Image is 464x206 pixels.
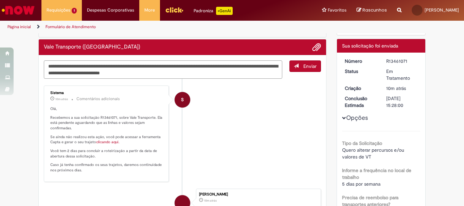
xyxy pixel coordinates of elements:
[425,7,459,13] span: [PERSON_NAME]
[386,58,418,64] div: R13461071
[194,7,233,15] div: Padroniza
[342,167,411,180] b: Informe a frequência no local de trabalho
[342,181,380,187] span: 5 dias por semana
[312,43,321,52] button: Adicionar anexos
[340,85,381,92] dt: Criação
[47,7,70,14] span: Requisições
[144,7,155,14] span: More
[72,8,77,14] span: 1
[50,148,163,159] p: Você tem 2 dias para concluir a roteirização a partir da data de abertura dessa solicitação.
[204,199,217,203] time: 29/08/2025 09:27:57
[386,85,406,91] time: 29/08/2025 09:27:57
[199,192,317,196] div: [PERSON_NAME]
[50,162,163,173] p: Caso já tenha confirmado os seus trajetos, daremos continuidade nos próximos dias.
[165,5,183,15] img: click_logo_yellow_360x200.png
[87,7,134,14] span: Despesas Corporativas
[357,7,387,14] a: Rascunhos
[342,43,398,49] span: Sua solicitação foi enviada
[50,134,163,145] p: Se ainda não realizou esta ação, você pode acessar a ferramenta Capta e gerar o seu trajeto
[50,115,163,131] p: Recebemos a sua solicitação R13461071, sobre Vale Transporte. Ela está pendente aguardando que as...
[204,199,217,203] span: 10m atrás
[340,58,381,64] dt: Número
[216,7,233,15] p: +GenAi
[342,140,382,146] b: Tipo da Solicitação
[7,24,31,30] a: Página inicial
[44,44,140,50] h2: Vale Transporte (VT) Histórico de tíquete
[181,92,184,108] span: S
[386,95,418,109] div: [DATE] 15:28:00
[386,85,418,92] div: 29/08/2025 09:27:57
[5,21,304,33] ul: Trilhas de página
[303,63,317,69] span: Enviar
[76,96,120,102] small: Comentários adicionais
[362,7,387,13] span: Rascunhos
[340,95,381,109] dt: Conclusão Estimada
[44,60,282,79] textarea: Digite sua mensagem aqui...
[55,97,68,101] time: 29/08/2025 09:27:59
[175,92,190,108] div: System
[328,7,346,14] span: Favoritos
[50,91,163,95] div: Sistema
[96,139,120,145] a: clicando aqui.
[386,85,406,91] span: 10m atrás
[55,97,68,101] span: 10m atrás
[50,106,163,112] p: Olá,
[342,147,406,160] span: Quero alterar percursos e/ou valores de VT
[386,68,418,81] div: Em Tratamento
[46,24,96,30] a: Formulário de Atendimento
[1,3,36,17] img: ServiceNow
[340,68,381,75] dt: Status
[289,60,321,72] button: Enviar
